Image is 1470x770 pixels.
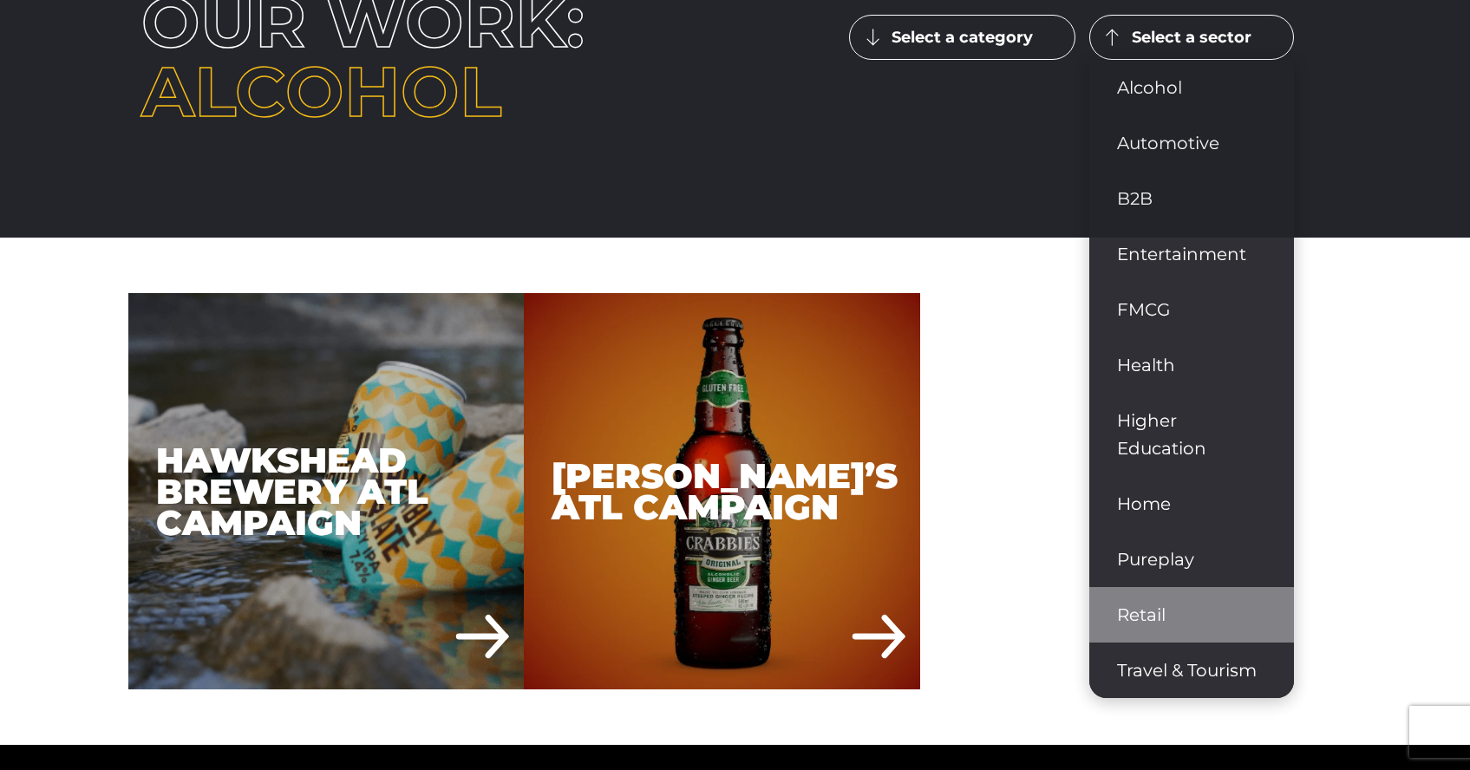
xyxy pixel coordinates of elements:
[1089,15,1294,60] button: Select a sector
[141,49,501,134] span: Alcohol
[1089,171,1294,226] a: B2B
[1089,643,1294,698] a: Travel & Tourism
[1089,532,1294,587] a: Pureplay
[1089,337,1294,393] a: Health
[128,293,525,689] a: Hawkshead Brewery ATL Campaign Hawkshead Brewery ATL Campaign
[1089,393,1294,476] a: Higher Education
[128,293,525,689] div: Hawkshead Brewery ATL Campaign
[524,293,920,689] a: Crabbie’s ATL Campaign [PERSON_NAME]’s ATL Campaign
[1089,476,1294,532] a: Home
[1089,226,1294,282] a: Entertainment
[1089,115,1294,171] a: Automotive
[1089,60,1294,115] a: Alcohol
[1089,587,1294,643] a: Retail
[1089,282,1294,337] a: FMCG
[524,293,920,689] div: [PERSON_NAME]’s ATL Campaign
[849,15,1075,60] button: Select a category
